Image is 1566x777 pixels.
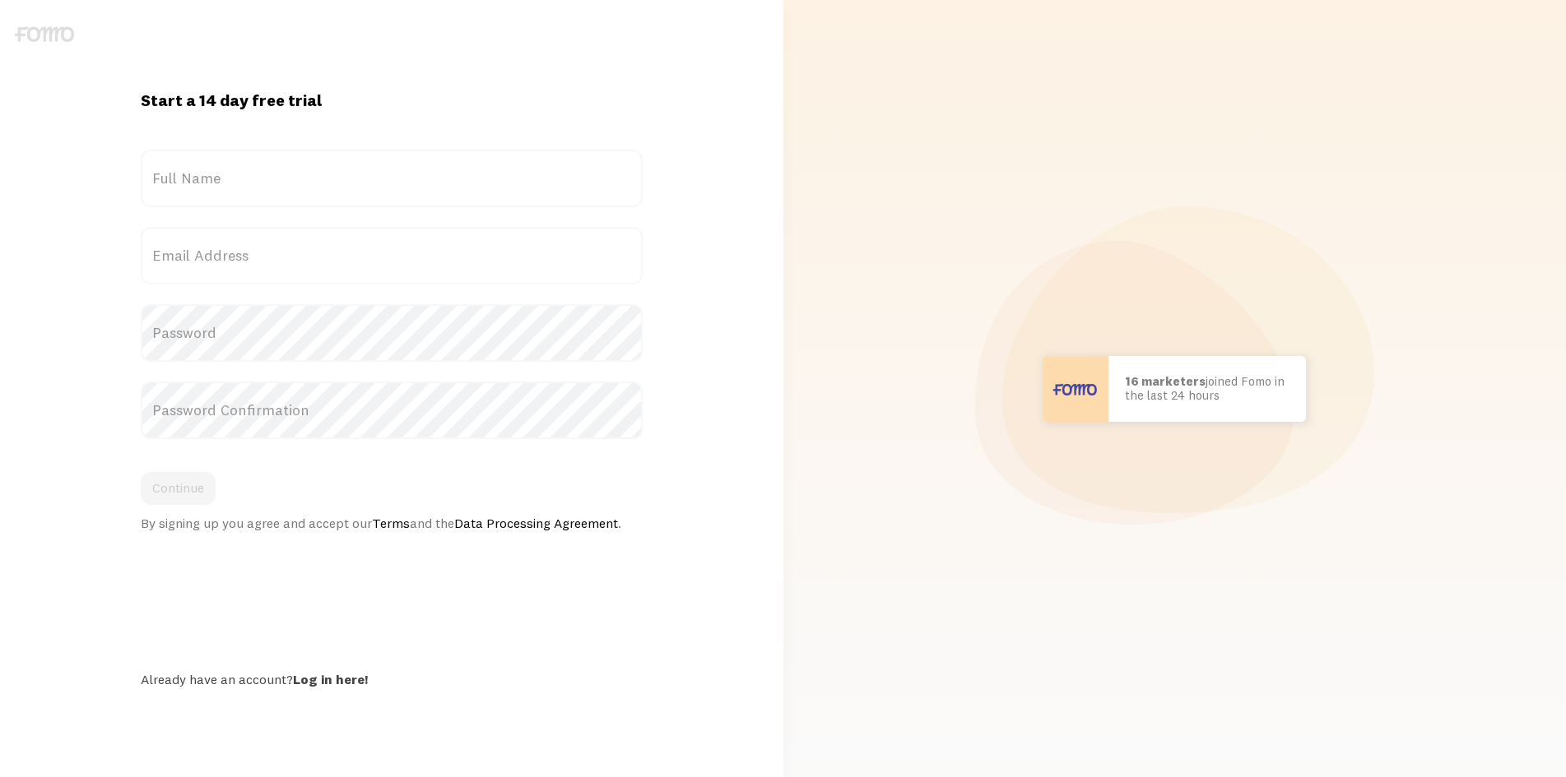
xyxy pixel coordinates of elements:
a: Terms [372,515,410,531]
p: joined Fomo in the last 24 hours [1125,375,1290,402]
a: Log in here! [293,671,368,687]
a: Data Processing Agreement [454,515,618,531]
label: Password [141,304,643,362]
h1: Start a 14 day free trial [141,90,643,111]
img: User avatar [1043,356,1108,422]
label: Password Confirmation [141,382,643,439]
div: By signing up you agree and accept our and the . [141,515,643,531]
b: 16 marketers [1125,373,1206,389]
label: Full Name [141,150,643,207]
label: Email Address [141,227,643,284]
img: fomo-logo-gray-b99e0e8ada9f9040e2984d0d95b3b12da0074ffd48d1e5cb62ac37fc77b0b268.svg [15,26,74,42]
div: Already have an account? [141,671,643,687]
